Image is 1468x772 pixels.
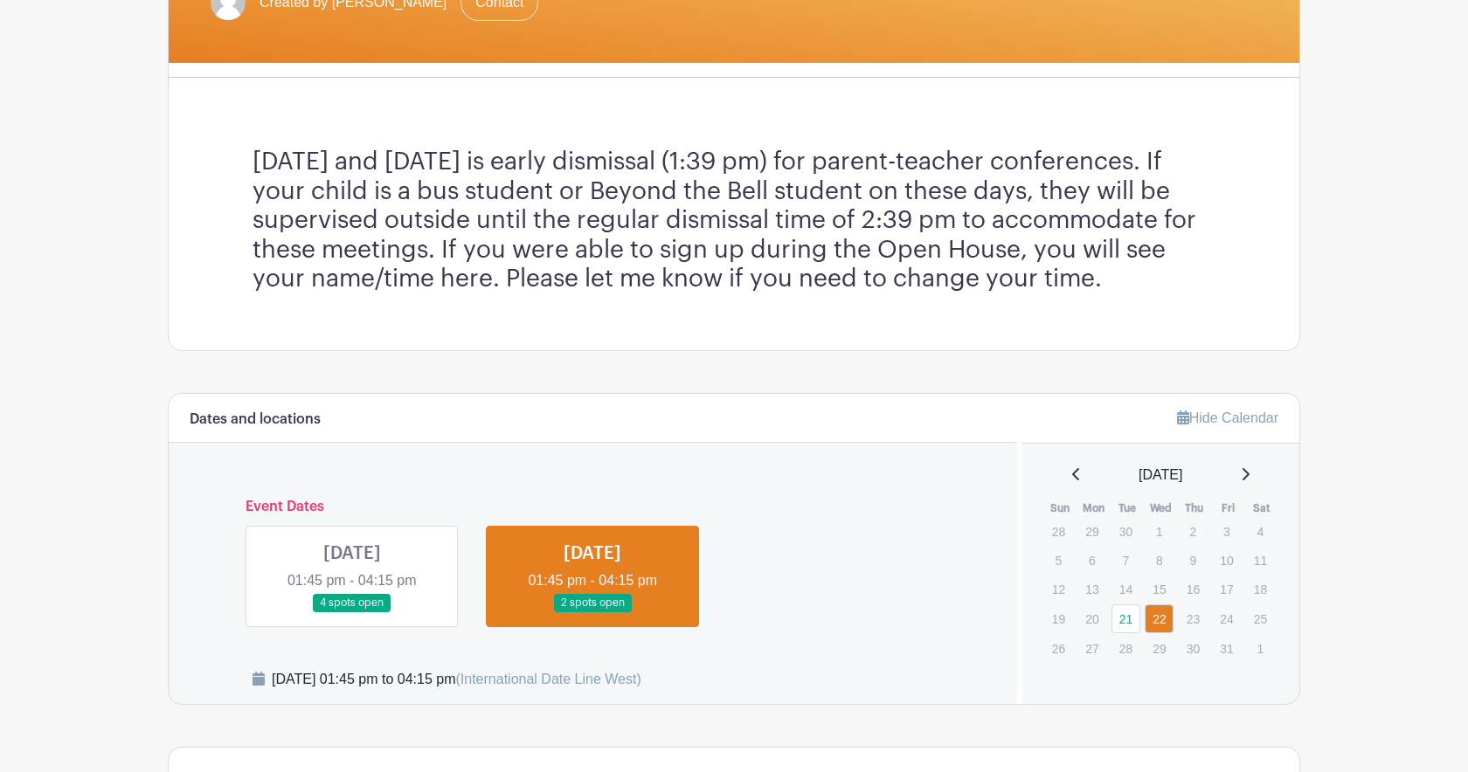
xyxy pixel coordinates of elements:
[272,669,641,690] div: [DATE] 01:45 pm to 04:15 pm
[1044,518,1073,545] p: 28
[1245,500,1279,517] th: Sat
[1139,465,1182,486] span: [DATE]
[1111,635,1140,662] p: 28
[1044,576,1073,603] p: 12
[1211,500,1245,517] th: Fri
[1077,518,1106,545] p: 29
[1111,604,1140,633] a: 21
[1077,605,1106,632] p: 20
[1179,576,1208,603] p: 16
[1044,635,1073,662] p: 26
[1246,605,1275,632] p: 25
[1044,547,1073,574] p: 5
[1111,576,1140,603] p: 14
[1179,518,1208,545] p: 2
[1212,635,1241,662] p: 31
[1212,518,1241,545] p: 3
[1212,605,1241,632] p: 24
[1077,500,1111,517] th: Mon
[1246,518,1275,545] p: 4
[1179,635,1208,662] p: 30
[1179,605,1208,632] p: 23
[1043,500,1077,517] th: Sun
[1145,635,1174,662] p: 29
[1077,547,1106,574] p: 6
[1144,500,1178,517] th: Wed
[1177,410,1278,425] a: Hide Calendar
[232,499,954,515] h6: Event Dates
[1145,547,1174,574] p: 8
[1044,605,1073,632] p: 19
[1111,518,1140,545] p: 30
[1077,576,1106,603] p: 13
[1246,547,1275,574] p: 11
[1179,547,1208,574] p: 9
[1145,518,1174,545] p: 1
[1246,635,1275,662] p: 1
[1212,576,1241,603] p: 17
[1111,547,1140,574] p: 7
[1077,635,1106,662] p: 27
[1212,547,1241,574] p: 10
[455,672,641,686] span: (International Date Line West)
[1178,500,1212,517] th: Thu
[1111,500,1145,517] th: Tue
[1145,576,1174,603] p: 15
[1145,604,1174,633] a: 22
[253,148,1215,294] h3: [DATE] and [DATE] is early dismissal (1:39 pm) for parent-teacher conferences. If your child is a...
[190,411,321,428] h6: Dates and locations
[1246,576,1275,603] p: 18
